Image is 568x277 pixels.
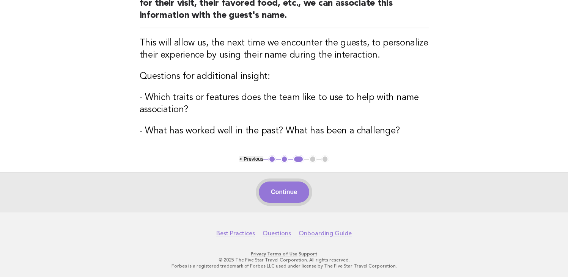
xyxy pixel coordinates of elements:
button: 1 [268,155,276,163]
p: · · [52,251,516,257]
h3: - Which traits or features does the team like to use to help with name association? [140,92,429,116]
h3: This will allow us, the next time we encounter the guests, to personalize their experience by usi... [140,37,429,61]
a: Onboarding Guide [299,230,352,237]
a: Support [299,251,317,257]
a: Questions [263,230,291,237]
button: < Previous [239,156,263,162]
button: 2 [281,155,288,163]
a: Best Practices [216,230,255,237]
p: Forbes is a registered trademark of Forbes LLC used under license by The Five Star Travel Corpora... [52,263,516,269]
h3: - What has worked well in the past? What has been a challenge? [140,125,429,137]
button: 3 [293,155,304,163]
p: © 2025 The Five Star Travel Corporation. All rights reserved. [52,257,516,263]
a: Privacy [251,251,266,257]
button: Continue [259,182,309,203]
h3: Questions for additional insight: [140,70,429,83]
a: Terms of Use [267,251,297,257]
